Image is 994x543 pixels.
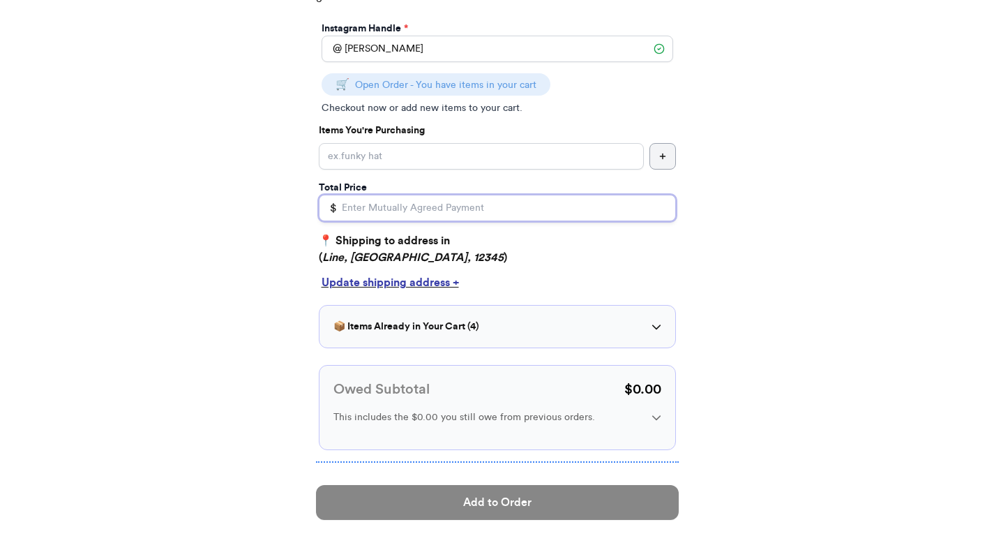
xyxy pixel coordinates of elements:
[319,195,337,221] div: $
[322,36,342,62] div: @
[333,380,430,399] h3: Owed Subtotal
[319,181,367,195] label: Total Price
[624,380,661,399] p: $ 0.00
[333,320,479,334] h3: 📦 Items Already in Your Cart ( 4 )
[355,80,536,90] span: Open Order - You have items in your cart
[322,101,673,115] p: Checkout now or add new items to your cart.
[336,79,349,90] span: 🛒
[319,195,676,221] input: Enter Mutually Agreed Payment
[322,252,504,263] em: Line, [GEOGRAPHIC_DATA], 12345
[322,22,408,36] label: Instagram Handle
[319,124,676,137] p: Items You're Purchasing
[319,143,644,170] input: ex.funky hat
[316,485,679,520] button: Add to Order
[322,274,673,291] div: Update shipping address +
[319,232,676,266] p: 📍 Shipping to address in ( )
[333,410,640,424] p: This includes the $0.00 you still owe from previous orders.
